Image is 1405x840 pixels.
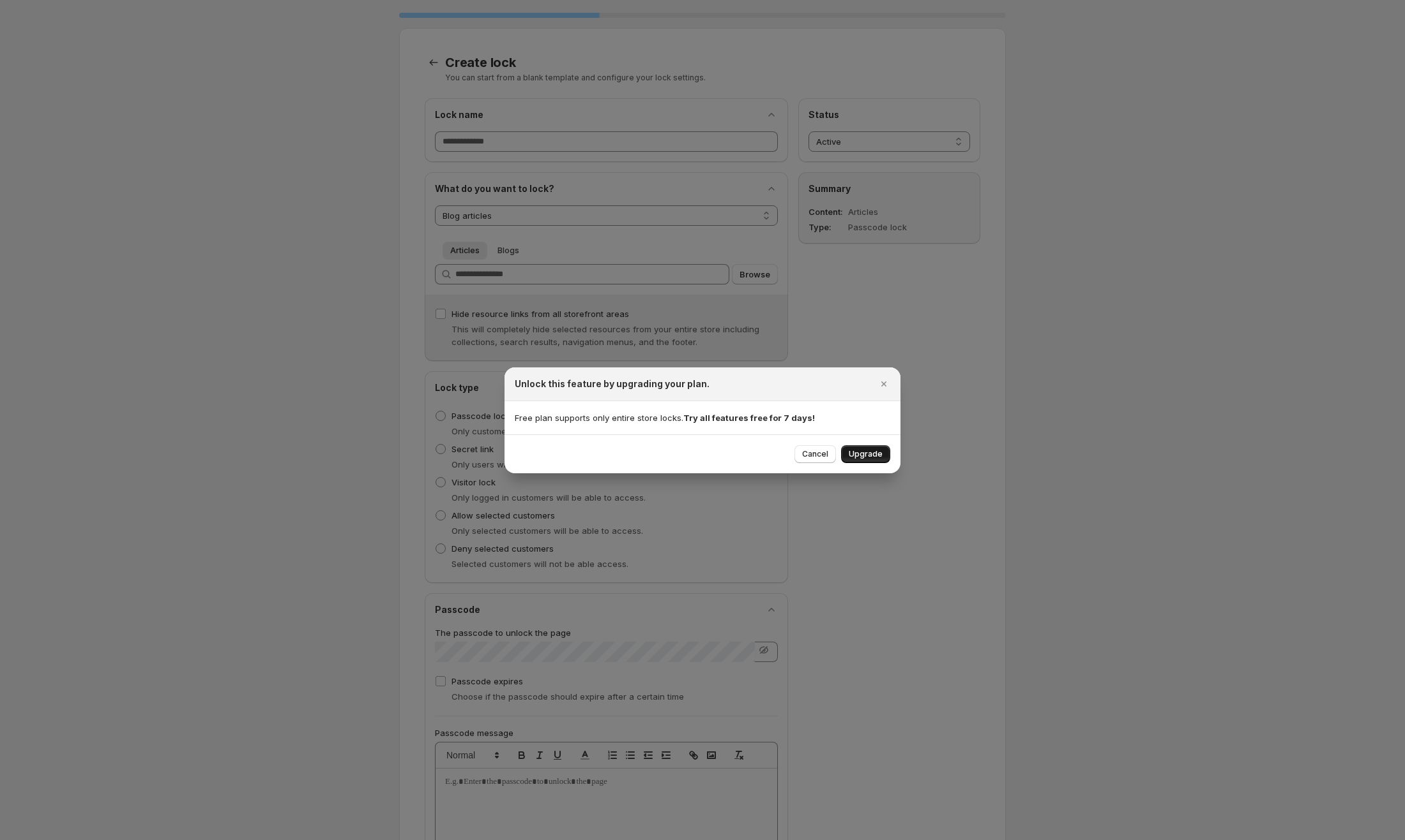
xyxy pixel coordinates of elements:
[802,449,828,459] span: Cancel
[515,411,890,424] p: Free plan supports only entire store locks.
[515,378,710,390] h2: Unlock this feature by upgrading your plan.
[849,449,883,459] span: Upgrade
[683,413,815,423] strong: Try all features free for 7 days!
[794,445,836,463] button: Cancel
[841,445,890,463] button: Upgrade
[875,375,893,393] button: Close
